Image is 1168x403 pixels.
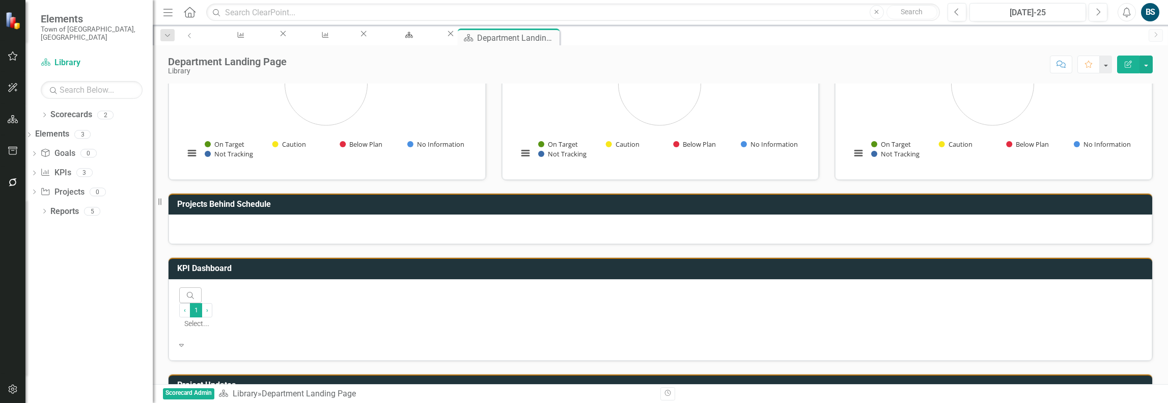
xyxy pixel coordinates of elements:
[218,388,653,400] div: »
[262,389,356,398] div: Department Landing Page
[184,318,277,329] div: Select...
[340,140,383,149] button: Show Below Plan
[741,140,797,149] button: Show No Information
[1006,140,1049,149] button: Show Below Plan
[5,12,23,30] img: ClearPoint Strategy
[168,56,287,67] div: Department Landing Page
[1074,140,1130,149] button: Show No Information
[177,264,1147,273] h3: KPI Dashboard
[378,38,436,51] div: Manage Scorecards
[50,206,79,218] a: Reports
[90,187,106,196] div: 0
[851,146,866,160] button: View chart menu, Chart
[973,7,1082,19] div: [DATE]-25
[886,5,937,19] button: Search
[871,149,920,158] button: Show Not Tracking
[76,169,93,177] div: 3
[168,67,287,75] div: Library
[40,167,71,179] a: KPIs
[179,16,475,169] div: Chart. Highcharts interactive chart.
[206,4,940,21] input: Search ClearPoint...
[513,16,809,169] div: Chart. Highcharts interactive chart.
[97,111,114,119] div: 2
[538,149,587,158] button: Show Not Tracking
[538,140,578,149] button: Show On Target
[901,8,923,16] span: Search
[205,149,253,158] button: Show Not Tracking
[969,3,1086,21] button: [DATE]-25
[41,81,143,99] input: Search Below...
[297,38,349,51] div: Manage Elements
[205,140,244,149] button: Show On Target
[41,25,143,42] small: Town of [GEOGRAPHIC_DATA], [GEOGRAPHIC_DATA]
[513,16,807,169] svg: Interactive chart
[1141,3,1159,21] button: BS
[185,146,199,160] button: View chart menu, Chart
[80,149,97,158] div: 0
[179,16,473,169] svg: Interactive chart
[233,389,258,398] a: Library
[50,109,92,121] a: Scorecards
[177,200,1147,209] h3: Projects Behind Schedule
[477,32,557,44] div: Department Landing Page
[846,16,1142,169] div: Chart. Highcharts interactive chart.
[190,303,202,317] span: 1
[846,16,1139,169] svg: Interactive chart
[949,140,972,149] text: Caution
[369,29,446,41] a: Manage Scorecards
[272,140,305,149] button: Show Caution
[40,186,84,198] a: Projects
[200,29,278,41] a: KPI Status Snapshot
[288,29,358,41] a: Manage Elements
[407,140,464,149] button: Show No Information
[163,388,214,400] span: Scorecard Admin
[41,13,143,25] span: Elements
[606,140,639,149] button: Show Caution
[84,207,100,216] div: 5
[40,148,75,159] a: Goals
[673,140,716,149] button: Show Below Plan
[939,140,972,149] button: Show Caution
[177,381,1147,390] h3: Project Updates
[615,140,639,149] text: Caution
[35,128,69,140] a: Elements
[871,140,911,149] button: Show On Target
[41,57,143,69] a: Library
[206,307,208,314] span: ›
[74,130,91,139] div: 3
[184,307,186,314] span: ‹
[518,146,533,160] button: View chart menu, Chart
[209,38,269,51] div: KPI Status Snapshot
